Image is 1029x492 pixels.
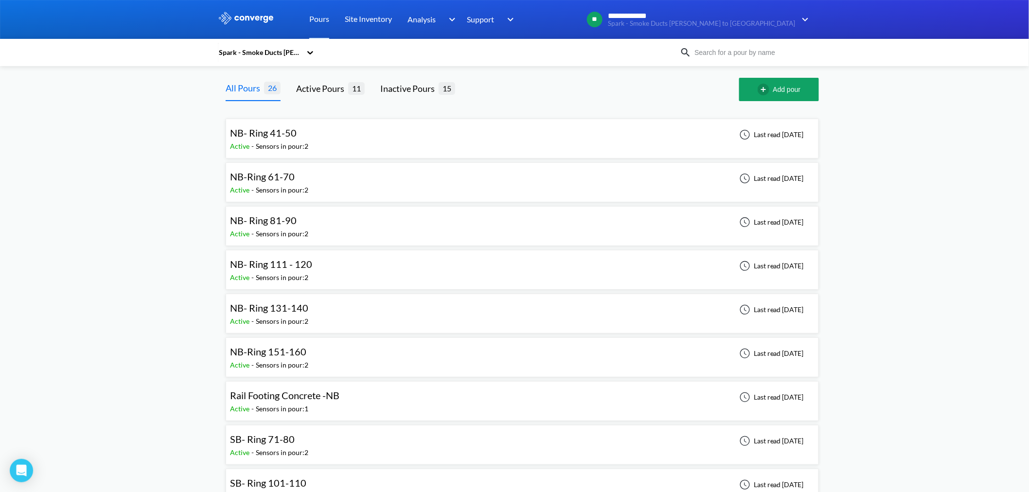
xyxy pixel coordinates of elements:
div: Sensors in pour: 2 [256,141,308,152]
span: Active [230,448,251,457]
span: Active [230,361,251,369]
a: NB- Ring 81-90Active-Sensors in pour:2Last read [DATE] [226,217,819,226]
div: Sensors in pour: 2 [256,316,308,327]
div: Last read [DATE] [734,435,807,447]
span: Active [230,186,251,194]
div: Last read [DATE] [734,479,807,491]
span: - [251,448,256,457]
a: SB- Ring 71-80Active-Sensors in pour:2Last read [DATE] [226,436,819,444]
span: - [251,142,256,150]
span: Active [230,317,251,325]
div: Last read [DATE] [734,173,807,184]
span: NB- Ring 131-140 [230,302,308,314]
div: Last read [DATE] [734,348,807,359]
span: - [251,229,256,238]
span: Active [230,229,251,238]
div: Last read [DATE] [734,216,807,228]
span: Support [467,13,494,25]
span: NB- Ring 81-90 [230,214,297,226]
span: - [251,273,256,281]
a: NB-Ring 151-160Active-Sensors in pour:2Last read [DATE] [226,349,819,357]
span: - [251,186,256,194]
div: Sensors in pour: 2 [256,360,308,370]
span: NB-Ring 61-70 [230,171,295,182]
span: 26 [264,82,281,94]
img: downArrow.svg [501,14,516,25]
a: SB- Ring 101-110Active-Sensors in pour:2Last read [DATE] [226,480,819,488]
a: NB- Ring 131-140Active-Sensors in pour:2Last read [DATE] [226,305,819,313]
span: Active [230,273,251,281]
div: Last read [DATE] [734,260,807,272]
span: 11 [348,82,365,94]
div: Sensors in pour: 1 [256,404,308,414]
img: logo_ewhite.svg [218,12,274,24]
a: NB-Ring 61-70Active-Sensors in pour:2Last read [DATE] [226,174,819,182]
div: Active Pours [296,82,348,95]
img: icon-search.svg [680,47,692,58]
span: 15 [439,82,455,94]
span: Rail Footing Concrete -NB [230,389,339,401]
div: Last read [DATE] [734,304,807,316]
div: Inactive Pours [380,82,439,95]
span: - [251,317,256,325]
div: Last read [DATE] [734,391,807,403]
span: NB-Ring 151-160 [230,346,306,357]
a: Rail Footing Concrete -NBActive-Sensors in pour:1Last read [DATE] [226,392,819,401]
div: Spark - Smoke Ducts [PERSON_NAME] to [GEOGRAPHIC_DATA] [218,47,302,58]
img: downArrow.svg [443,14,458,25]
div: Sensors in pour: 2 [256,185,308,195]
span: NB- Ring 111 - 120 [230,258,312,270]
img: add-circle-outline.svg [758,84,773,95]
span: Analysis [408,13,436,25]
img: downArrow.svg [796,14,811,25]
span: Active [230,404,251,413]
span: Active [230,142,251,150]
input: Search for a pour by name [692,47,809,58]
div: Sensors in pour: 2 [256,447,308,458]
span: - [251,361,256,369]
span: Spark - Smoke Ducts [PERSON_NAME] to [GEOGRAPHIC_DATA] [608,20,796,27]
div: All Pours [226,81,264,95]
button: Add pour [739,78,819,101]
a: NB- Ring 111 - 120Active-Sensors in pour:2Last read [DATE] [226,261,819,269]
div: Sensors in pour: 2 [256,228,308,239]
a: NB- Ring 41-50Active-Sensors in pour:2Last read [DATE] [226,130,819,138]
div: Open Intercom Messenger [10,459,33,482]
div: Last read [DATE] [734,129,807,141]
span: - [251,404,256,413]
div: Sensors in pour: 2 [256,272,308,283]
span: NB- Ring 41-50 [230,127,297,139]
span: SB- Ring 71-80 [230,433,295,445]
span: SB- Ring 101-110 [230,477,306,489]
